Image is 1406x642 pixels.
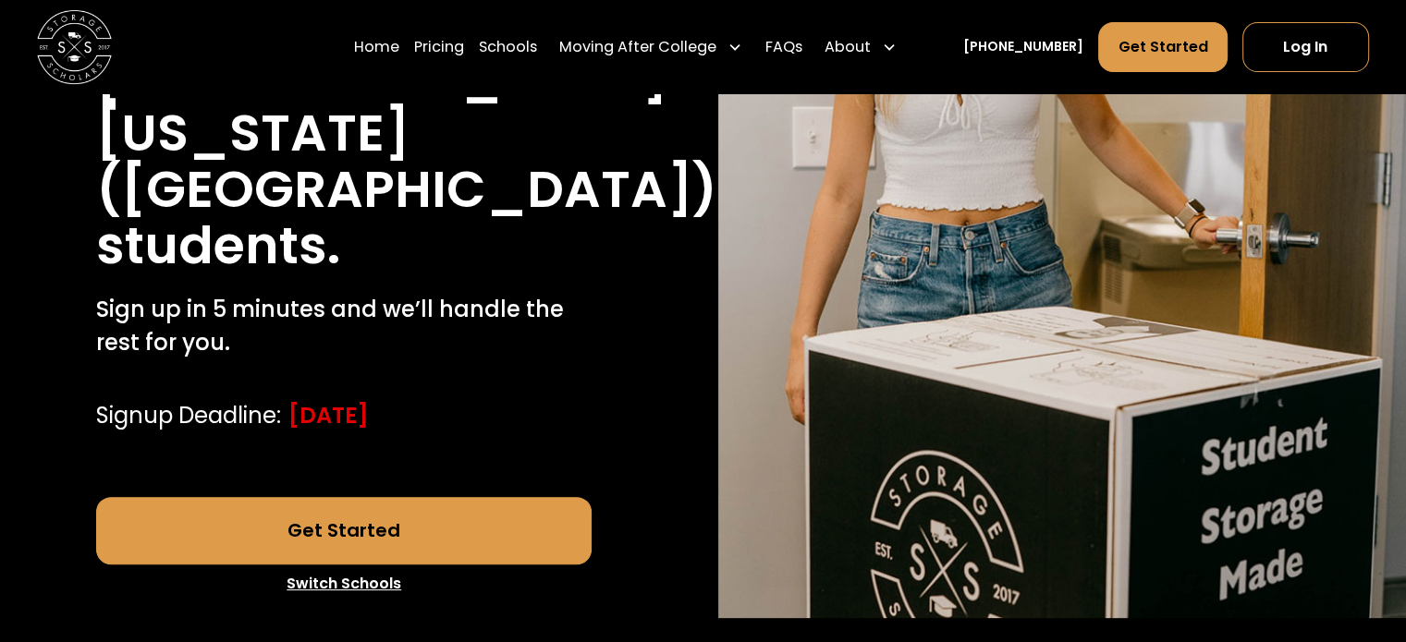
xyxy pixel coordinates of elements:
[96,293,592,360] p: Sign up in 5 minutes and we’ll handle the rest for you.
[559,35,716,57] div: Moving After College
[414,20,464,72] a: Pricing
[1098,21,1227,71] a: Get Started
[96,49,717,218] h1: [GEOGRAPHIC_DATA][US_STATE] ([GEOGRAPHIC_DATA])
[37,9,112,84] img: Storage Scholars main logo
[1242,21,1369,71] a: Log In
[37,9,112,84] a: home
[825,35,871,57] div: About
[354,20,399,72] a: Home
[552,20,750,72] div: Moving After College
[963,37,1083,56] a: [PHONE_NUMBER]
[817,20,904,72] div: About
[96,564,592,603] a: Switch Schools
[288,399,369,432] div: [DATE]
[96,218,340,274] h1: students.
[764,20,801,72] a: FAQs
[479,20,537,72] a: Schools
[96,497,592,563] a: Get Started
[96,399,281,432] div: Signup Deadline:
